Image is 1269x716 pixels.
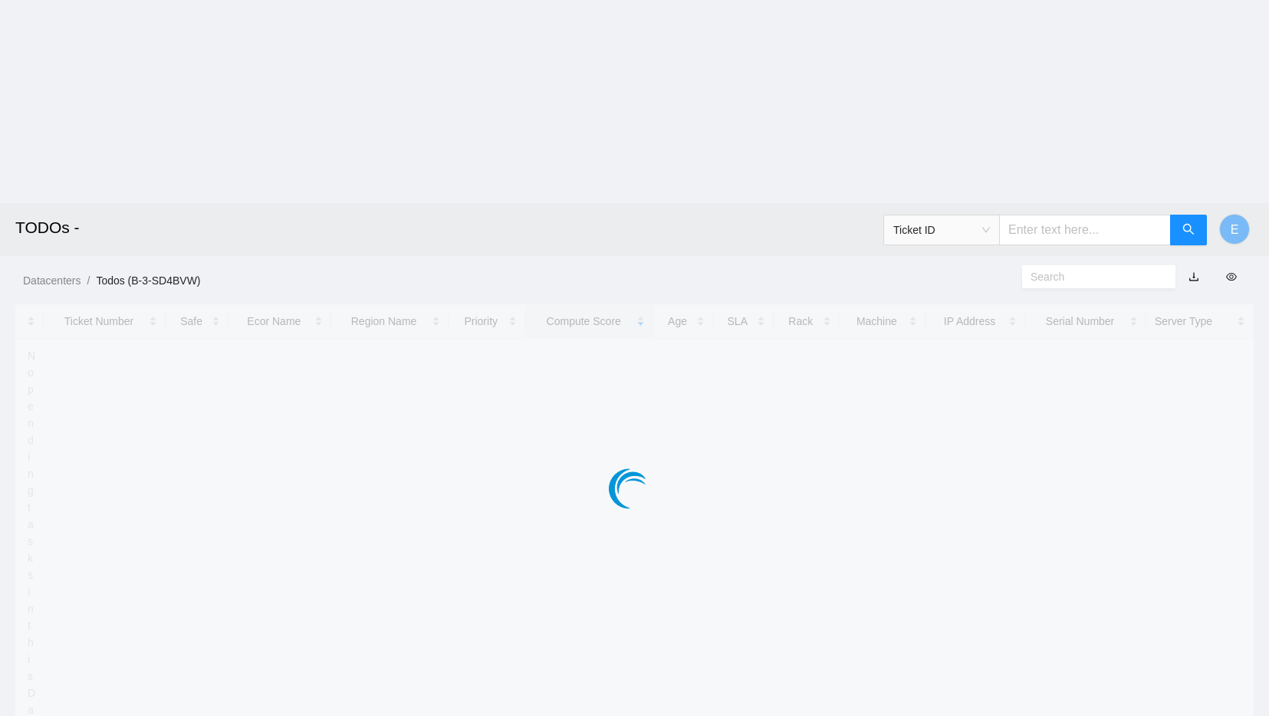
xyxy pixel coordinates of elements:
[96,274,200,287] a: Todos (B-3-SD4BVW)
[1182,223,1195,238] span: search
[15,203,883,252] h2: TODOs -
[893,218,990,241] span: Ticket ID
[1219,214,1250,245] button: E
[87,274,90,287] span: /
[1031,268,1155,285] input: Search
[1226,271,1237,282] span: eye
[1177,264,1211,289] button: download
[1170,215,1207,245] button: search
[999,215,1171,245] input: Enter text here...
[23,274,81,287] a: Datacenters
[1231,220,1239,239] span: E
